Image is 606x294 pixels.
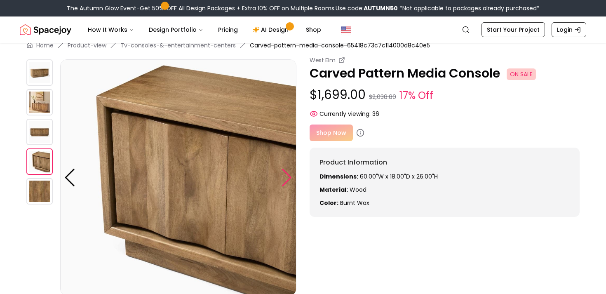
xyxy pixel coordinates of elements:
[26,41,580,49] nav: breadcrumb
[310,66,580,81] p: Carved Pattern Media Console
[319,110,371,118] span: Currently viewing:
[36,41,54,49] a: Home
[211,21,244,38] a: Pricing
[81,21,328,38] nav: Main
[142,21,210,38] button: Design Portfolio
[372,110,379,118] span: 36
[398,4,540,12] span: *Not applicable to packages already purchased*
[26,59,53,86] img: https://storage.googleapis.com/spacejoy-main/assets/65418c73c7c114000d8c40e5/product_0_p5ielmk4m0k
[552,22,586,37] a: Login
[341,25,351,35] img: United States
[482,22,545,37] a: Start Your Project
[20,16,586,43] nav: Global
[81,21,141,38] button: How It Works
[350,186,366,194] span: Wood
[250,41,430,49] span: Carved-pattern-media-console-65418c73c7c114000d8c40e5
[319,172,358,181] strong: Dimensions:
[26,119,53,145] img: https://storage.googleapis.com/spacejoy-main/assets/65418c73c7c114000d8c40e5/product_2_247bhgjjihoj
[340,199,369,207] span: burnt wax
[68,41,106,49] a: Product-view
[319,186,348,194] strong: Material:
[507,68,536,80] span: ON SALE
[20,21,71,38] a: Spacejoy
[26,178,53,205] img: https://storage.googleapis.com/spacejoy-main/assets/65418c73c7c114000d8c40e5/product_4_6h8024225e9h
[246,21,298,38] a: AI Design
[310,87,580,103] p: $1,699.00
[319,199,338,207] strong: Color:
[336,4,398,12] span: Use code:
[319,172,570,181] p: 60.00"W x 18.00"D x 26.00"H
[399,88,433,103] small: 17% Off
[26,89,53,115] img: https://storage.googleapis.com/spacejoy-main/assets/65418c73c7c114000d8c40e5/product_1_cebk09lk6jib
[310,56,335,64] small: West Elm
[319,158,570,167] h6: Product Information
[120,41,236,49] a: Tv-consoles-&-entertainment-centers
[299,21,328,38] a: Shop
[26,148,53,175] img: https://storage.googleapis.com/spacejoy-main/assets/65418c73c7c114000d8c40e5/product_3_3fgceo58m1e7
[369,93,396,101] small: $2,038.80
[364,4,398,12] b: AUTUMN50
[67,4,540,12] div: The Autumn Glow Event-Get 50% OFF All Design Packages + Extra 10% OFF on Multiple Rooms.
[20,21,71,38] img: Spacejoy Logo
